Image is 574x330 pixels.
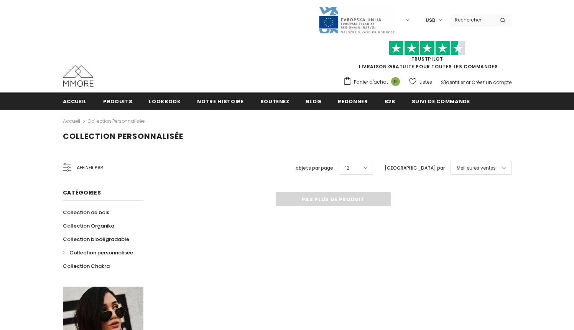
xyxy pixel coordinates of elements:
[63,206,109,219] a: Collection de bois
[63,209,109,216] span: Collection de bois
[63,189,101,196] span: Catégories
[338,98,368,105] span: Redonner
[63,92,87,110] a: Accueil
[343,76,404,88] a: Panier d'achat 0
[419,78,432,86] span: Listes
[63,259,110,273] a: Collection Chakra
[77,163,103,172] span: Affiner par
[63,219,114,233] a: Collection Organika
[306,98,322,105] span: Blog
[343,44,512,70] span: LIVRAISON GRATUITE POUR TOUTES LES COMMANDES
[472,79,512,86] a: Créez un compte
[260,92,289,110] a: soutenez
[466,79,470,86] span: or
[260,98,289,105] span: soutenez
[306,92,322,110] a: Blog
[149,92,181,110] a: Lookbook
[318,16,395,23] a: Javni Razpis
[457,164,496,172] span: Meilleures ventes
[411,56,443,62] a: TrustPilot
[63,262,110,270] span: Collection Chakra
[450,14,494,25] input: Search Site
[385,98,395,105] span: B2B
[412,98,470,105] span: Suivi de commande
[149,98,181,105] span: Lookbook
[338,92,368,110] a: Redonner
[412,92,470,110] a: Suivi de commande
[63,131,183,142] span: Collection personnalisée
[385,164,445,172] label: [GEOGRAPHIC_DATA] par
[197,92,243,110] a: Notre histoire
[63,98,87,105] span: Accueil
[63,222,114,229] span: Collection Organika
[63,233,129,246] a: Collection biodégradable
[318,6,395,34] img: Javni Razpis
[63,65,94,87] img: Cas MMORE
[426,16,436,24] span: USD
[354,78,388,86] span: Panier d'achat
[103,92,132,110] a: Produits
[389,41,465,56] img: Faites confiance aux étoiles pilotes
[441,79,465,86] a: S'identifier
[63,117,80,126] a: Accueil
[69,249,133,256] span: Collection personnalisée
[296,164,333,172] label: objets par page
[87,118,145,124] a: Collection personnalisée
[63,236,129,243] span: Collection biodégradable
[345,164,349,172] span: 12
[409,75,432,89] a: Listes
[385,92,395,110] a: B2B
[197,98,243,105] span: Notre histoire
[63,246,133,259] a: Collection personnalisée
[103,98,132,105] span: Produits
[391,77,400,86] span: 0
